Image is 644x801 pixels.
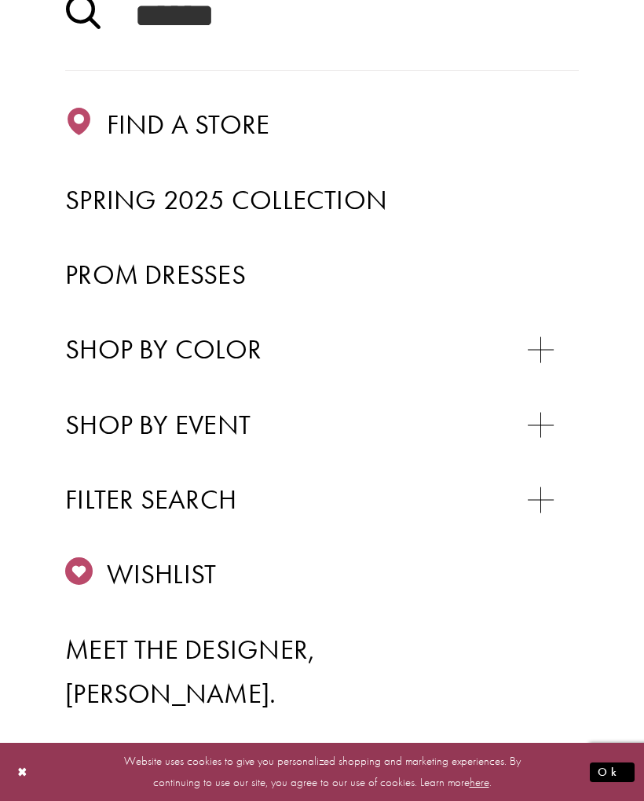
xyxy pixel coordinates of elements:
[65,257,246,292] span: Prom Dresses
[590,762,635,782] button: Submit Dialog
[65,553,579,597] a: Wishlist
[113,751,531,793] p: Website uses cookies to give you personalized shopping and marketing experiences. By continuing t...
[65,632,316,711] span: Meet the designer, [PERSON_NAME].
[65,103,579,147] a: Find a store
[107,107,270,141] span: Find a store
[9,759,36,786] button: Close Dialog
[107,557,217,591] span: Wishlist
[470,774,489,790] a: here
[65,182,387,217] span: Spring 2025 Collection
[65,253,579,297] a: Prom Dresses
[65,628,579,716] a: Meet the designer, [PERSON_NAME].
[65,178,579,222] a: Spring 2025 Collection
